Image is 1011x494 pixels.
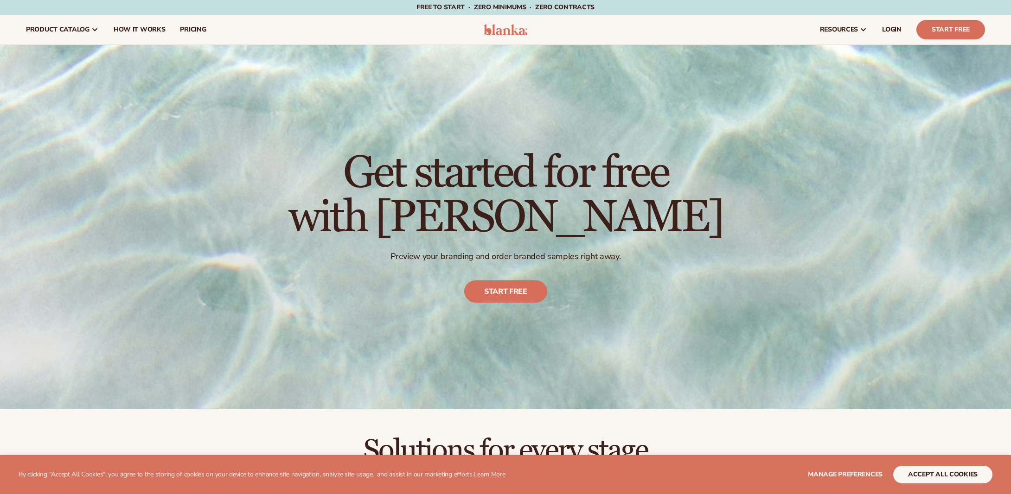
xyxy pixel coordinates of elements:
[916,20,985,39] a: Start Free
[180,26,206,33] span: pricing
[288,251,723,262] p: Preview your branding and order branded samples right away.
[474,470,505,479] a: Learn More
[173,15,213,44] a: pricing
[808,470,883,479] span: Manage preferences
[19,471,505,479] p: By clicking "Accept All Cookies", you agree to the storing of cookies on your device to enhance s...
[893,466,992,483] button: accept all cookies
[416,3,595,12] span: Free to start · ZERO minimums · ZERO contracts
[26,435,985,466] h2: Solutions for every stage
[808,466,883,483] button: Manage preferences
[882,26,902,33] span: LOGIN
[484,24,528,35] img: logo
[820,26,858,33] span: resources
[288,151,723,240] h1: Get started for free with [PERSON_NAME]
[813,15,875,44] a: resources
[106,15,173,44] a: How It Works
[464,281,547,303] a: Start free
[26,26,90,33] span: product catalog
[875,15,909,44] a: LOGIN
[114,26,166,33] span: How It Works
[19,15,106,44] a: product catalog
